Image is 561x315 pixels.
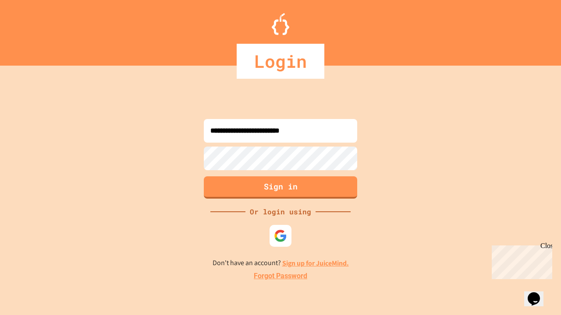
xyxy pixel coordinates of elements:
p: Don't have an account? [213,258,349,269]
div: Or login using [245,206,316,217]
div: Login [237,44,324,79]
img: google-icon.svg [274,229,287,242]
div: Chat with us now!Close [4,3,60,56]
button: Sign in [204,176,357,199]
a: Forgot Password [254,271,307,281]
iframe: chat widget [488,242,552,279]
a: Sign up for JuiceMind. [282,259,349,268]
iframe: chat widget [524,280,552,306]
img: Logo.svg [272,13,289,35]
